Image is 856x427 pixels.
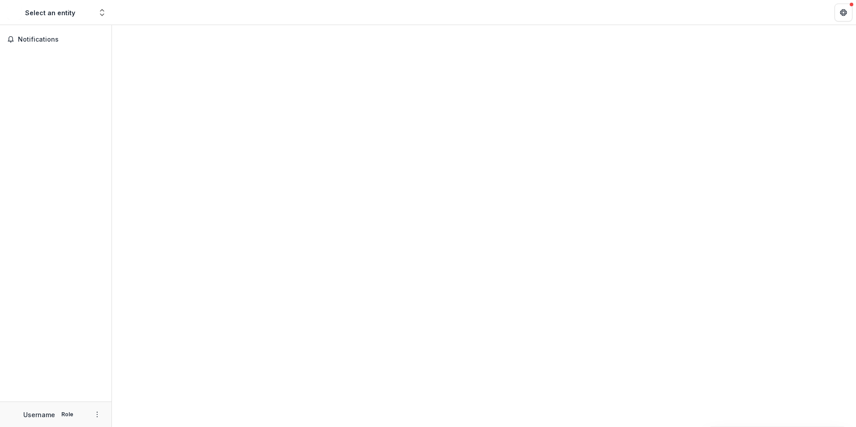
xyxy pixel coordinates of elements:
[835,4,852,21] button: Get Help
[96,4,108,21] button: Open entity switcher
[23,410,55,419] p: Username
[92,409,103,420] button: More
[25,8,75,17] div: Select an entity
[59,410,76,418] p: Role
[4,32,108,47] button: Notifications
[18,36,104,43] span: Notifications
